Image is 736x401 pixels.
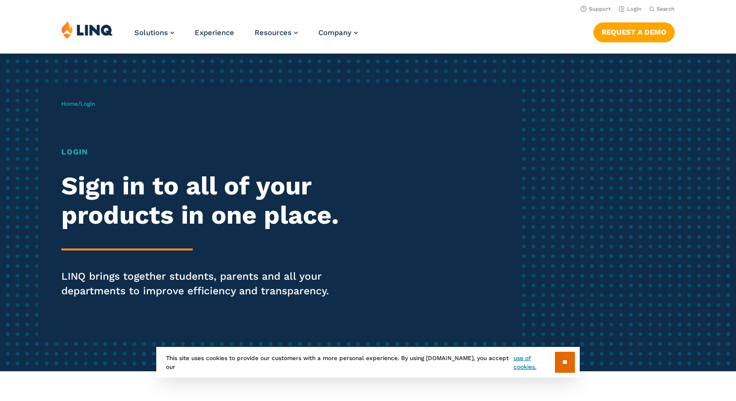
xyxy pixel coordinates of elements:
span: Solutions [134,28,168,37]
span: / [61,100,95,107]
nav: Primary Navigation [134,20,358,53]
h1: Login [61,146,345,158]
div: This site uses cookies to provide our customers with a more personal experience. By using [DOMAIN... [156,347,580,378]
a: Resources [255,28,298,37]
img: LINQ | K‑12 Software [61,20,113,39]
h2: Sign in to all of your products in one place. [61,172,345,230]
a: Experience [195,28,234,37]
a: Request a Demo [593,22,675,42]
a: use of cookies. [514,354,555,371]
a: Home [61,100,78,107]
span: Search [657,6,675,12]
span: Login [80,100,95,107]
span: Company [318,28,351,37]
span: Resources [255,28,292,37]
a: Login [619,6,642,12]
button: Open Search Bar [649,5,675,13]
a: Support [581,6,611,12]
nav: Button Navigation [593,20,675,42]
a: Solutions [134,28,174,37]
a: Company [318,28,358,37]
p: LINQ brings together students, parents and all your departments to improve efficiency and transpa... [61,269,345,298]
